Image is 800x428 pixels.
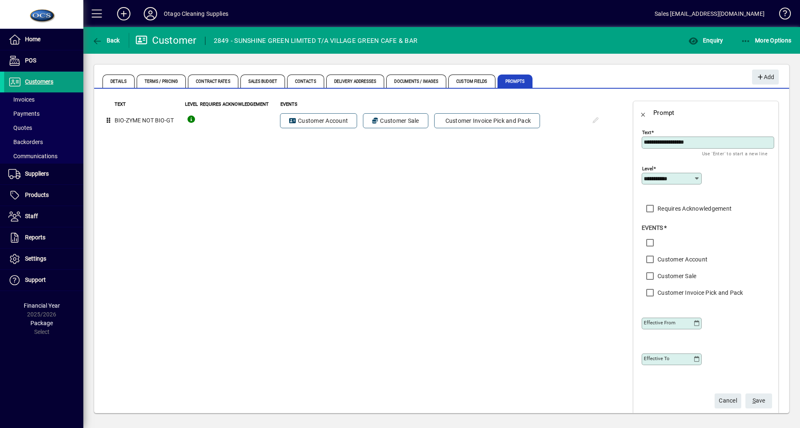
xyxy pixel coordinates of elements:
span: Backorders [8,139,43,145]
div: Sales [EMAIL_ADDRESS][DOMAIN_NAME] [655,7,765,20]
button: Cancel [715,393,741,408]
span: Invoices [8,96,35,103]
span: More Options [741,37,792,44]
label: Customer Sale [656,272,696,280]
span: Add [756,70,774,84]
span: Customer Account [289,117,348,125]
a: Backorders [4,135,83,149]
span: Customers [25,78,53,85]
a: Settings [4,249,83,269]
mat-label: Text [642,129,651,135]
span: Reports [25,234,45,241]
span: S [752,397,756,404]
button: Add [110,6,137,21]
label: Customer Invoice Pick and Pack [656,289,743,297]
a: Payments [4,107,83,121]
a: Invoices [4,92,83,107]
div: Otago Cleaning Supplies [164,7,228,20]
a: Staff [4,206,83,227]
button: Back [633,103,653,123]
th: Requires Acknowledgement [200,101,280,109]
span: Terms / Pricing [137,75,186,88]
a: Products [4,185,83,206]
mat-label: Level [642,166,653,172]
span: Sales Budget [240,75,285,88]
app-page-header-button: Back [83,33,129,48]
span: Staff [25,213,38,219]
span: Customer Invoice Pick and Pack [443,117,531,125]
div: Customer [135,34,197,47]
a: Communications [4,149,83,163]
a: Home [4,29,83,50]
span: Package [30,320,53,326]
span: Cancel [719,394,737,408]
th: Text [114,101,184,109]
label: Customer Account [656,255,707,264]
span: POS [25,57,36,64]
span: Support [25,276,46,283]
mat-label: Effective To [644,356,670,361]
span: Home [25,36,40,42]
mat-hint: Use 'Enter' to start a new line [702,149,767,158]
td: BIO-ZYME NOT BIO-GT [114,109,184,133]
button: Enquiry [686,33,725,48]
button: Profile [137,6,164,21]
a: Support [4,270,83,291]
span: Quotes [8,124,32,131]
span: Enquiry [688,37,723,44]
span: Products [25,192,49,198]
th: Level [183,101,199,109]
button: More Options [739,33,794,48]
a: Knowledge Base [773,2,790,29]
button: Back [90,33,122,48]
span: Prompts [497,75,533,88]
span: Financial Year [24,302,60,309]
span: Communications [8,153,57,159]
span: Contract Rates [188,75,238,88]
mat-label: Effective From [644,320,675,326]
span: Custom Fields [448,75,495,88]
span: Payments [8,110,40,117]
span: Back [92,37,120,44]
a: POS [4,50,83,71]
span: Settings [25,255,46,262]
a: Quotes [4,121,83,135]
span: Delivery Addresses [326,75,385,88]
label: Requires Acknowledgement [656,204,732,213]
div: Prompt [653,106,675,119]
span: Suppliers [25,170,49,177]
span: Events * [642,224,667,231]
span: Documents / Images [386,75,446,88]
div: 2849 - SUNSHINE GREEN LIMITED T/A VILLAGE GREEN CAFE & BAR [214,34,418,47]
a: Reports [4,227,83,248]
span: ave [752,394,765,408]
span: Contacts [287,75,324,88]
button: Save [745,393,772,408]
span: Details [102,75,135,88]
button: Add [752,70,779,85]
th: Events [280,101,585,109]
a: Suppliers [4,164,83,184]
span: Customer Sale [372,117,419,125]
